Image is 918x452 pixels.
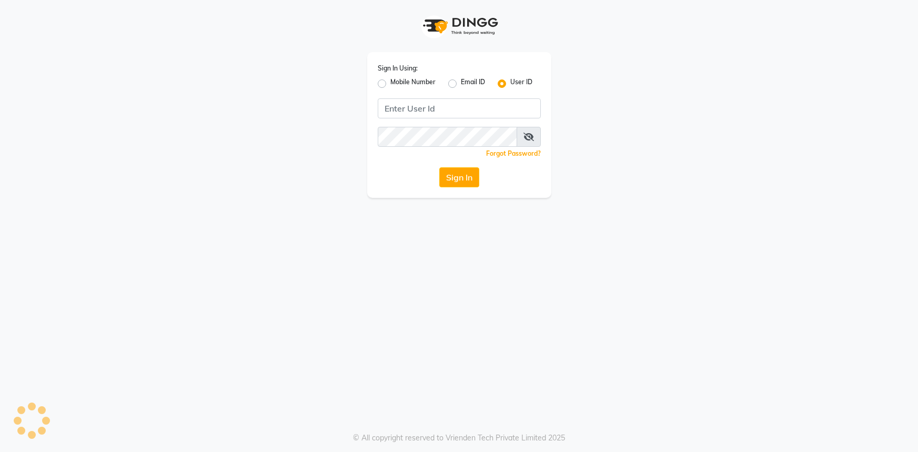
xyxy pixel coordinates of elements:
[461,77,485,90] label: Email ID
[417,11,501,42] img: logo1.svg
[439,167,479,187] button: Sign In
[378,64,418,73] label: Sign In Using:
[390,77,436,90] label: Mobile Number
[378,127,517,147] input: Username
[378,98,541,118] input: Username
[486,149,541,157] a: Forgot Password?
[510,77,532,90] label: User ID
